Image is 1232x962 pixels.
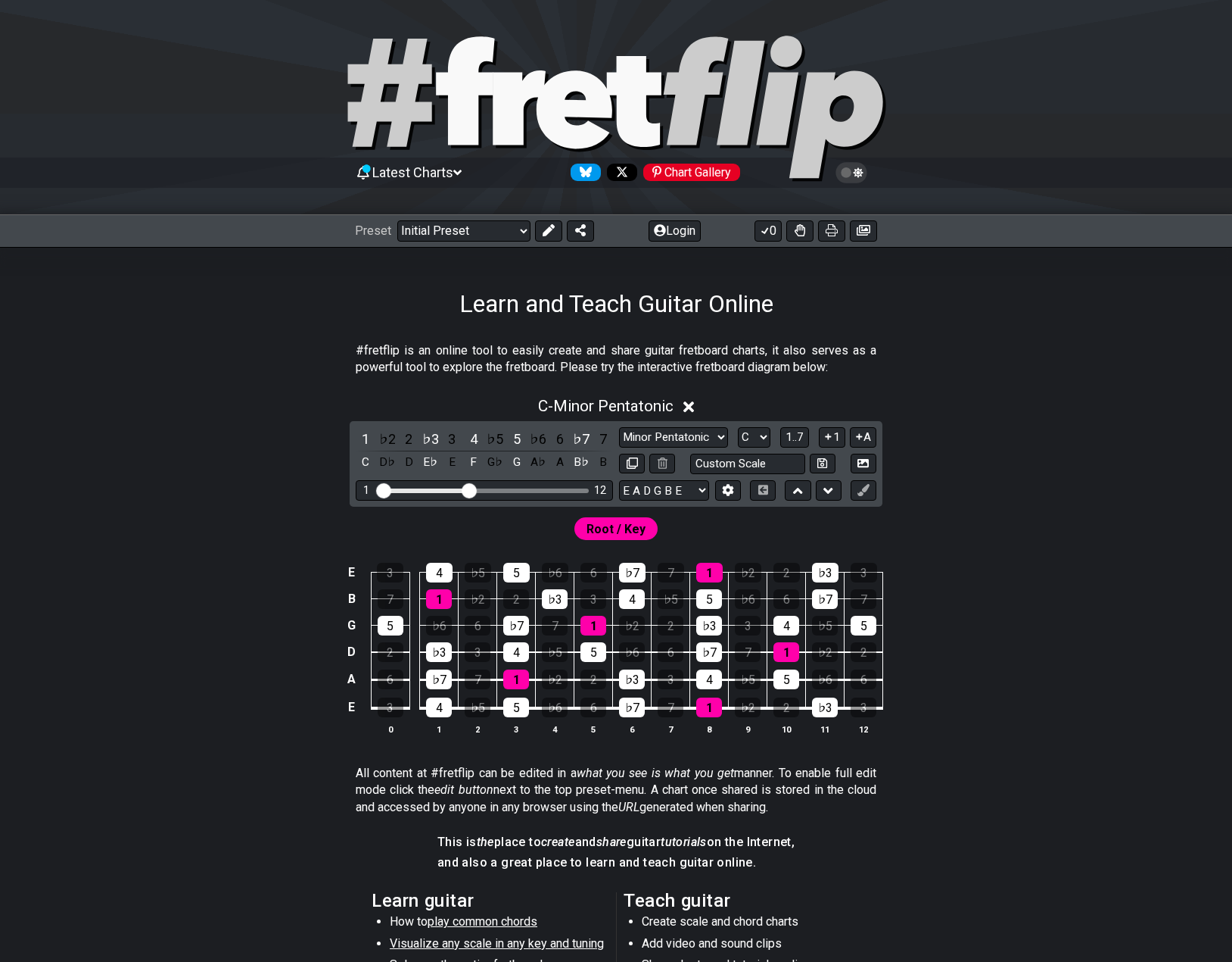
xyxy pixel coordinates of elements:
th: 0 [371,721,409,737]
th: 9 [729,721,767,737]
div: Chart Gallery [643,164,740,181]
div: 4 [619,589,645,609]
select: Tuning [619,480,709,501]
div: 6 [580,698,606,717]
div: 2 [773,698,799,717]
div: ♭2 [735,698,761,717]
div: 7 [542,616,568,636]
div: toggle scale degree [378,429,397,449]
div: 6 [465,616,490,636]
select: Preset [397,220,530,242]
div: toggle scale degree [421,429,440,449]
select: Scale [619,427,728,448]
div: ♭5 [465,563,491,583]
div: 7 [851,589,876,609]
button: 1 [819,427,845,448]
div: 3 [378,698,403,717]
a: Follow #fretflip at Bluesky [565,164,601,181]
div: 5 [580,642,606,662]
th: 8 [690,721,729,737]
td: E [343,560,361,586]
button: 0 [754,220,782,242]
button: Create Image [851,454,876,474]
div: toggle pitch class [464,452,484,473]
div: toggle scale degree [464,429,484,449]
em: tutorials [661,835,707,849]
li: Add video and sound clips [642,935,857,957]
span: Preset [355,223,391,238]
div: 3 [658,670,683,689]
div: 2 [503,589,529,609]
th: 11 [806,721,845,737]
div: toggle scale degree [550,429,570,449]
div: ♭7 [812,589,838,609]
div: ♭5 [735,670,761,689]
button: First click edit preset to enable marker editing [851,480,876,501]
div: toggle scale degree [485,429,505,449]
button: A [850,427,876,448]
div: 5 [851,616,876,636]
td: B [343,586,361,612]
span: Latest Charts [372,164,453,180]
div: 7 [658,698,683,717]
div: toggle scale degree [528,429,548,449]
button: Print [818,220,845,242]
div: ♭7 [619,698,645,717]
div: 6 [378,670,403,689]
div: Visible fret range [356,480,613,501]
a: #fretflip at Pinterest [637,164,740,181]
button: Delete [649,454,675,474]
div: ♭6 [426,616,452,636]
div: 1 [696,698,722,717]
button: Store user defined scale [810,454,835,474]
div: 2 [580,670,606,689]
div: toggle scale degree [571,429,591,449]
div: 2 [378,642,403,662]
div: ♭5 [658,589,683,609]
div: toggle pitch class [507,452,527,473]
h1: Learn and Teach Guitar Online [459,289,773,318]
button: Create image [850,220,877,242]
div: toggle pitch class [399,452,418,473]
th: 6 [613,721,652,737]
div: toggle pitch class [378,452,397,473]
div: ♭5 [542,642,568,662]
div: ♭3 [426,642,452,662]
th: 12 [845,721,883,737]
div: toggle scale degree [593,429,613,449]
span: First enable full edit mode to edit [586,518,646,540]
em: share [596,835,627,849]
span: C - Minor Pentatonic [538,397,674,415]
div: 4 [696,670,722,689]
td: G [343,612,361,639]
h4: and also a great place to learn and teach guitar online. [437,854,795,871]
th: 4 [536,721,574,737]
button: Move up [785,480,810,501]
div: toggle pitch class [571,452,591,473]
div: 7 [735,642,761,662]
button: Copy [619,454,645,474]
div: toggle scale degree [399,429,418,449]
div: 3 [735,616,761,636]
div: ♭3 [696,616,722,636]
div: 1 [696,563,723,583]
em: URL [618,800,639,814]
div: ♭2 [735,563,761,583]
button: Move down [816,480,842,501]
div: 5 [378,616,403,636]
em: the [477,835,494,849]
h4: This is place to and guitar on the Internet, [437,834,795,851]
em: edit button [434,782,493,797]
a: Follow #fretflip at X [601,164,637,181]
th: 7 [652,721,690,737]
div: 2 [658,616,683,636]
h2: Learn guitar [372,892,608,909]
div: ♭5 [465,698,490,717]
div: toggle pitch class [528,452,548,473]
div: ♭2 [465,589,490,609]
td: E [343,693,361,722]
div: ♭7 [503,616,529,636]
div: ♭6 [735,589,761,609]
p: #fretflip is an online tool to easily create and share guitar fretboard charts, it also serves as... [356,342,876,376]
div: ♭7 [696,642,722,662]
